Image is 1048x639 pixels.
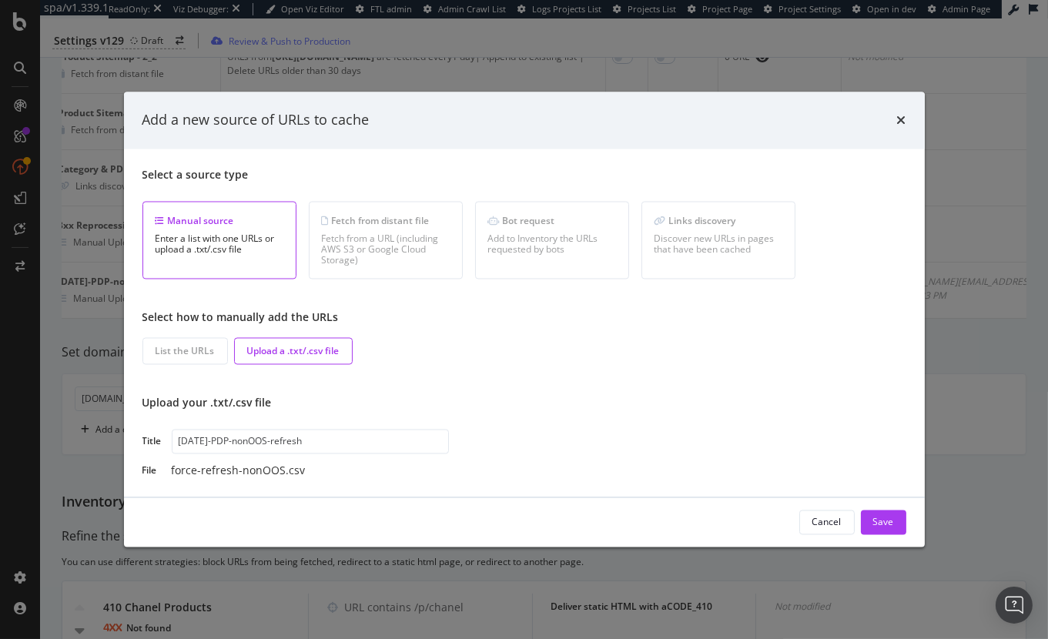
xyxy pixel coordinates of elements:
[247,344,340,357] div: Upload a .txt/.csv file
[156,214,283,227] div: Manual source
[322,233,450,266] div: Fetch from a URL (including AWS S3 or Google Cloud Storage)
[156,233,283,255] div: Enter a list with one URLs or upload a .txt/.csv file
[142,167,906,182] div: Select a source type
[996,587,1033,624] div: Open Intercom Messenger
[156,344,215,357] div: List the URLs
[142,309,906,325] div: Select how to manually add the URLs
[142,435,166,448] div: Title
[655,233,782,255] div: Discover new URLs in pages that have been cached
[799,510,855,534] button: Cancel
[488,233,616,255] div: Add to Inventory the URLs requested by bots
[488,214,616,227] div: Bot request
[142,111,370,131] div: Add a new source of URLs to cache
[124,92,925,547] div: modal
[655,214,782,227] div: Links discovery
[812,516,842,529] div: Cancel
[873,516,894,529] div: Save
[172,463,306,478] div: force-refresh-nonOOS.csv
[142,395,906,410] div: Upload your .txt/.csv file
[322,214,450,227] div: Fetch from distant file
[142,464,166,477] div: File
[897,111,906,131] div: times
[861,510,906,534] button: Save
